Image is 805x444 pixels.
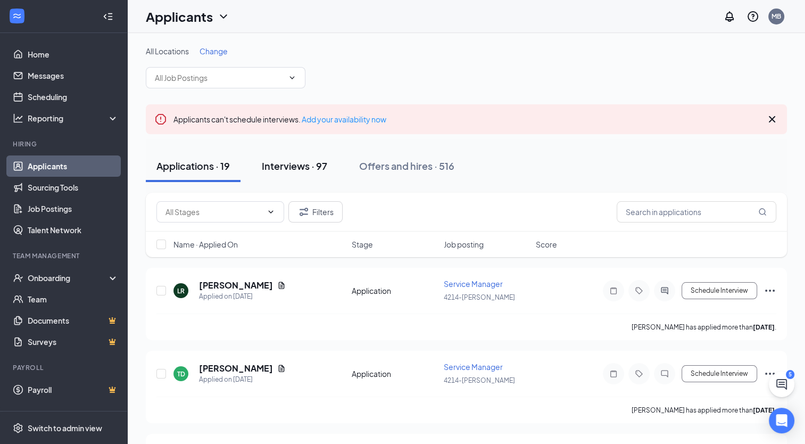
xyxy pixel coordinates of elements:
[297,205,310,218] svg: Filter
[13,423,23,433] svg: Settings
[13,139,117,149] div: Hiring
[617,201,776,223] input: Search in applications
[536,239,557,250] span: Score
[156,159,230,172] div: Applications · 19
[155,72,284,84] input: All Job Postings
[766,113,778,126] svg: Cross
[786,370,794,379] div: 5
[13,251,117,260] div: Team Management
[28,219,119,241] a: Talent Network
[146,7,213,26] h1: Applicants
[28,44,119,65] a: Home
[28,310,119,331] a: DocumentsCrown
[277,364,286,373] svg: Document
[444,279,503,289] span: Service Manager
[146,46,189,56] span: All Locations
[444,239,484,250] span: Job posting
[199,279,273,291] h5: [PERSON_NAME]
[352,239,373,250] span: Stage
[633,369,645,378] svg: Tag
[177,369,185,379] div: TD
[633,286,645,295] svg: Tag
[771,12,781,21] div: MB
[444,376,515,384] span: 4214-[PERSON_NAME]
[607,369,620,378] svg: Note
[753,406,775,414] b: [DATE]
[28,113,119,124] div: Reporting
[658,369,671,378] svg: ChatInactive
[775,378,788,391] svg: ChatActive
[267,208,275,216] svg: ChevronDown
[13,273,23,283] svg: UserCheck
[277,281,286,290] svg: Document
[632,323,776,332] p: [PERSON_NAME] has applied more than .
[763,367,776,380] svg: Ellipses
[758,208,767,216] svg: MagnifyingGlass
[28,331,119,352] a: SurveysCrown
[13,113,23,124] svg: Analysis
[28,198,119,219] a: Job Postings
[154,113,167,126] svg: Error
[103,11,113,22] svg: Collapse
[28,379,119,400] a: PayrollCrown
[173,114,386,124] span: Applicants can't schedule interviews.
[723,10,736,23] svg: Notifications
[28,273,110,283] div: Onboarding
[352,285,437,296] div: Application
[28,289,119,310] a: Team
[288,73,296,82] svg: ChevronDown
[359,159,454,172] div: Offers and hires · 516
[302,114,386,124] a: Add your availability now
[28,86,119,108] a: Scheduling
[763,284,776,297] svg: Ellipses
[769,372,794,397] button: ChatActive
[753,323,775,331] b: [DATE]
[13,363,117,372] div: Payroll
[746,10,759,23] svg: QuestionInfo
[12,11,22,21] svg: WorkstreamLogo
[28,177,119,198] a: Sourcing Tools
[199,291,286,302] div: Applied on [DATE]
[199,374,286,385] div: Applied on [DATE]
[607,286,620,295] svg: Note
[352,368,437,379] div: Application
[173,239,238,250] span: Name · Applied On
[28,155,119,177] a: Applicants
[769,408,794,433] div: Open Intercom Messenger
[200,46,228,56] span: Change
[444,362,503,372] span: Service Manager
[682,365,757,382] button: Schedule Interview
[658,286,671,295] svg: ActiveChat
[177,286,185,295] div: LR
[28,65,119,86] a: Messages
[199,363,273,374] h5: [PERSON_NAME]
[262,159,327,172] div: Interviews · 97
[682,282,757,299] button: Schedule Interview
[632,406,776,415] p: [PERSON_NAME] has applied more than .
[444,293,515,301] span: 4214-[PERSON_NAME]
[28,423,102,433] div: Switch to admin view
[165,206,262,218] input: All Stages
[288,201,343,223] button: Filter Filters
[217,10,230,23] svg: ChevronDown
